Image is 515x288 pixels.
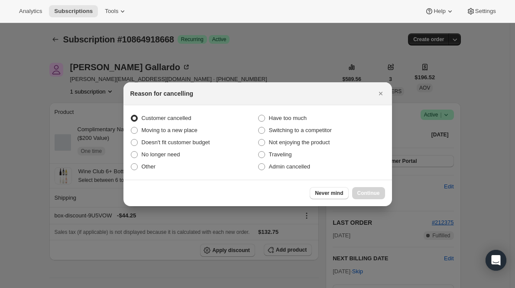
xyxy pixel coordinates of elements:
span: Never mind [315,190,343,197]
span: Moving to a new place [142,127,198,133]
span: Analytics [19,8,42,15]
span: Help [434,8,445,15]
span: Have too much [269,115,307,121]
button: Tools [100,5,132,17]
button: Close [375,87,387,100]
div: Open Intercom Messenger [486,250,506,271]
span: Doesn't fit customer budget [142,139,210,146]
span: Traveling [269,151,292,158]
button: Help [420,5,459,17]
button: Analytics [14,5,47,17]
span: Settings [475,8,496,15]
span: Other [142,163,156,170]
span: Subscriptions [54,8,93,15]
h2: Reason for cancelling [130,89,193,98]
span: Customer cancelled [142,115,191,121]
span: Admin cancelled [269,163,310,170]
button: Never mind [310,187,348,199]
span: Tools [105,8,118,15]
span: Switching to a competitor [269,127,332,133]
span: Not enjoying the product [269,139,330,146]
button: Settings [461,5,501,17]
span: No longer need [142,151,180,158]
button: Subscriptions [49,5,98,17]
